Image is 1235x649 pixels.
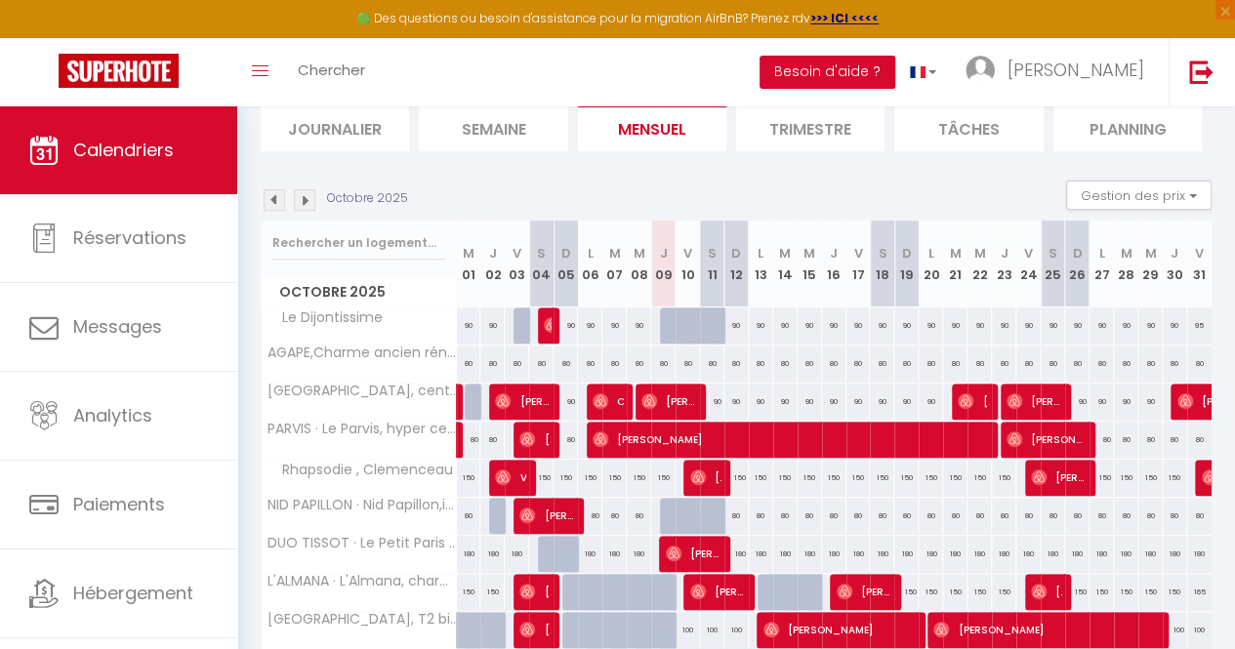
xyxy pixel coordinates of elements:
abbr: M [1120,244,1132,263]
div: 90 [554,307,578,344]
th: 28 [1114,221,1138,307]
div: 90 [1065,384,1090,420]
div: 180 [1187,536,1212,572]
abbr: S [878,244,886,263]
span: Rhapsodie , Clemenceau [265,460,458,481]
div: 150 [1163,574,1187,610]
div: 80 [943,498,967,534]
div: 180 [894,536,919,572]
div: 80 [870,498,894,534]
abbr: L [588,244,594,263]
div: 80 [773,345,798,382]
div: 80 [627,498,651,534]
div: 165 [1187,574,1212,610]
abbr: L [928,244,934,263]
span: Calendriers [73,138,174,162]
div: 150 [1138,574,1163,610]
div: 80 [1163,345,1187,382]
abbr: M [463,244,474,263]
abbr: S [708,244,717,263]
div: 100 [1163,612,1187,648]
abbr: V [683,244,692,263]
div: 90 [554,384,578,420]
span: [PERSON_NAME] [958,383,989,420]
th: 26 [1065,221,1090,307]
div: 80 [870,345,894,382]
div: 90 [457,307,481,344]
li: Tâches [894,103,1043,151]
div: 180 [724,536,749,572]
div: 150 [894,574,919,610]
div: 180 [870,536,894,572]
div: 90 [870,307,894,344]
div: 80 [846,498,871,534]
div: 150 [1114,460,1138,496]
div: 150 [529,460,554,496]
div: 80 [724,498,749,534]
div: 80 [457,422,481,458]
div: 80 [1065,345,1090,382]
div: 90 [798,307,822,344]
p: Octobre 2025 [327,189,408,208]
div: 150 [822,460,846,496]
div: 80 [627,345,651,382]
div: 80 [967,498,992,534]
th: 16 [822,221,846,307]
div: 80 [846,345,871,382]
span: [PERSON_NAME] [763,611,912,648]
span: [PERSON_NAME] [1008,58,1144,82]
div: 180 [1016,536,1041,572]
div: 80 [480,345,505,382]
div: 90 [919,384,943,420]
abbr: V [1195,244,1204,263]
div: 80 [992,498,1016,534]
div: 180 [1065,536,1090,572]
li: Mensuel [578,103,726,151]
div: 150 [846,460,871,496]
div: 180 [967,536,992,572]
div: 150 [1090,460,1114,496]
div: 180 [578,536,602,572]
span: Le Dijontissime [265,307,388,329]
div: 80 [724,345,749,382]
div: 150 [798,460,822,496]
abbr: S [1049,244,1057,263]
div: 95 [1187,307,1212,344]
div: 80 [798,498,822,534]
span: [GEOGRAPHIC_DATA], T2 bis, centre-ville [265,612,460,627]
div: 150 [554,460,578,496]
th: 19 [894,221,919,307]
div: 90 [602,307,627,344]
div: 150 [457,460,481,496]
div: 150 [1163,460,1187,496]
th: 23 [992,221,1016,307]
div: 80 [967,345,992,382]
div: 90 [943,307,967,344]
div: 80 [919,345,943,382]
div: 80 [1187,422,1212,458]
th: 12 [724,221,749,307]
li: Trimestre [736,103,885,151]
div: 80 [798,345,822,382]
div: 150 [627,460,651,496]
th: 21 [943,221,967,307]
abbr: J [830,244,838,263]
div: 80 [1041,498,1065,534]
div: 150 [651,460,676,496]
div: 80 [822,345,846,382]
div: 100 [1187,612,1212,648]
div: 80 [894,498,919,534]
input: Rechercher un logement... [272,225,445,261]
div: 150 [1138,460,1163,496]
span: PARVIS · Le Parvis, hyper centre piétons,garage privé [265,422,460,436]
div: 80 [1016,498,1041,534]
li: Journalier [261,103,409,151]
div: 80 [1041,345,1065,382]
div: 150 [1065,574,1090,610]
span: [PERSON_NAME] [837,573,891,610]
div: 150 [919,574,943,610]
span: Paiements [73,492,165,516]
th: 05 [554,221,578,307]
div: 80 [1163,422,1187,458]
th: 24 [1016,221,1041,307]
